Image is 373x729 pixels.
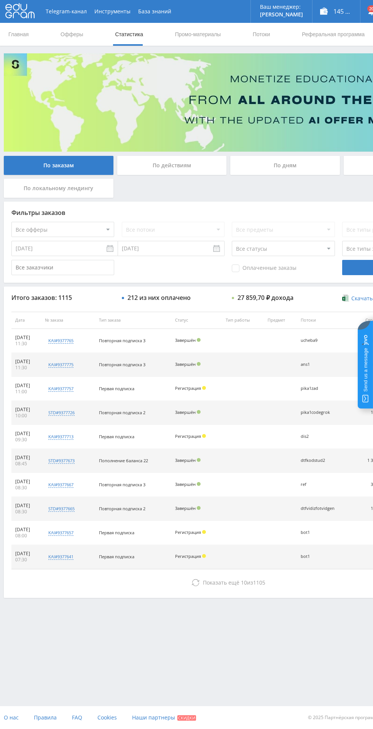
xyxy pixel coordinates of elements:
span: Холд [202,530,206,534]
div: std#9377673 [48,458,75,464]
a: FAQ [72,706,82,729]
span: Пополнение баланса 22 [99,458,148,463]
span: Холд [202,434,206,438]
div: bot1 [301,530,335,535]
span: 10 [241,579,247,586]
p: Ваш менеджер: [260,4,303,10]
span: Подтвержден [197,362,201,366]
span: Наши партнеры [132,714,175,721]
div: 10:00 [15,413,37,419]
div: dtfkodstud2 [301,458,335,463]
div: 09:30 [15,437,37,443]
div: Итого заказов: 1115 [11,294,114,301]
div: kai#9377775 [48,362,73,368]
div: kai#9377713 [48,434,73,440]
a: Потоки [252,23,271,46]
div: По заказам [4,156,113,175]
span: О нас [4,714,19,721]
span: Подтвержден [197,338,201,342]
span: Первая подписка [99,554,134,559]
div: [DATE] [15,527,37,533]
span: Регистрация [175,553,201,559]
a: Офферы [60,23,84,46]
span: Повторная подписка 2 [99,506,145,511]
div: std#9377726 [48,410,75,416]
th: Потоки [297,312,352,329]
span: Первая подписка [99,530,134,535]
span: Правила [34,714,57,721]
th: Предмет [264,312,297,329]
div: 11:30 [15,365,37,371]
span: Завершён [175,361,196,367]
span: Скидки [177,715,196,721]
div: По действиям [117,156,227,175]
th: Дата [11,312,41,329]
div: [DATE] [15,335,37,341]
span: Подтвержден [197,410,201,414]
div: ans1 [301,362,335,367]
a: О нас [4,706,19,729]
div: [DATE] [15,479,37,485]
a: Главная [8,23,29,46]
span: FAQ [72,714,82,721]
div: 08:00 [15,533,37,539]
div: По дням [230,156,340,175]
span: Завершён [175,481,196,487]
span: Повторная подписка 3 [99,362,145,367]
div: 08:45 [15,461,37,467]
div: kai#9377765 [48,338,73,344]
div: [DATE] [15,551,37,557]
span: Подтвержден [197,482,201,486]
th: Статус [171,312,222,329]
div: kai#9377667 [48,482,73,488]
span: Первая подписка [99,386,134,391]
div: По локальному лендингу [4,179,113,198]
span: Завершён [175,457,196,463]
span: Завершён [175,409,196,415]
th: Тип заказа [95,312,171,329]
a: Промо-материалы [174,23,222,46]
div: 212 из них оплачено [128,294,191,301]
div: pika1zad [301,386,335,391]
a: Реферальная программа [301,23,365,46]
a: Наши партнеры Скидки [132,706,196,729]
th: Тип работы [222,312,264,329]
span: Повторная подписка 3 [99,338,145,343]
div: pika1codegrok [301,410,335,415]
div: [DATE] [15,455,37,461]
div: ref [301,482,335,487]
div: kai#9377657 [48,530,73,536]
span: Подтвержден [197,458,201,462]
div: 08:30 [15,509,37,515]
div: bot1 [301,554,335,559]
div: kai#9377641 [48,554,73,560]
span: Завершён [175,337,196,343]
th: № заказа [41,312,95,329]
div: dis2 [301,434,335,439]
div: ucheba9 [301,338,335,343]
span: Первая подписка [99,434,134,439]
div: kai#9377757 [48,386,73,392]
span: Показать ещё [203,579,239,586]
img: xlsx [342,294,349,302]
div: [DATE] [15,431,37,437]
div: [DATE] [15,359,37,365]
span: 1105 [253,579,265,586]
span: Повторная подписка 3 [99,482,145,487]
a: Статистика [114,23,144,46]
div: 11:30 [15,341,37,347]
div: std#9377665 [48,506,75,512]
span: Регистрация [175,529,201,535]
div: dtfvidizfotvidgen [301,506,335,511]
span: Повторная подписка 2 [99,410,145,415]
div: [DATE] [15,383,37,389]
div: 07:30 [15,557,37,563]
span: Регистрация [175,385,201,391]
div: [DATE] [15,407,37,413]
span: Холд [202,386,206,390]
a: Правила [34,706,57,729]
div: 08:30 [15,485,37,491]
input: Все заказчики [11,260,114,275]
div: 27 859,70 ₽ дохода [238,294,293,301]
div: 11:00 [15,389,37,395]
